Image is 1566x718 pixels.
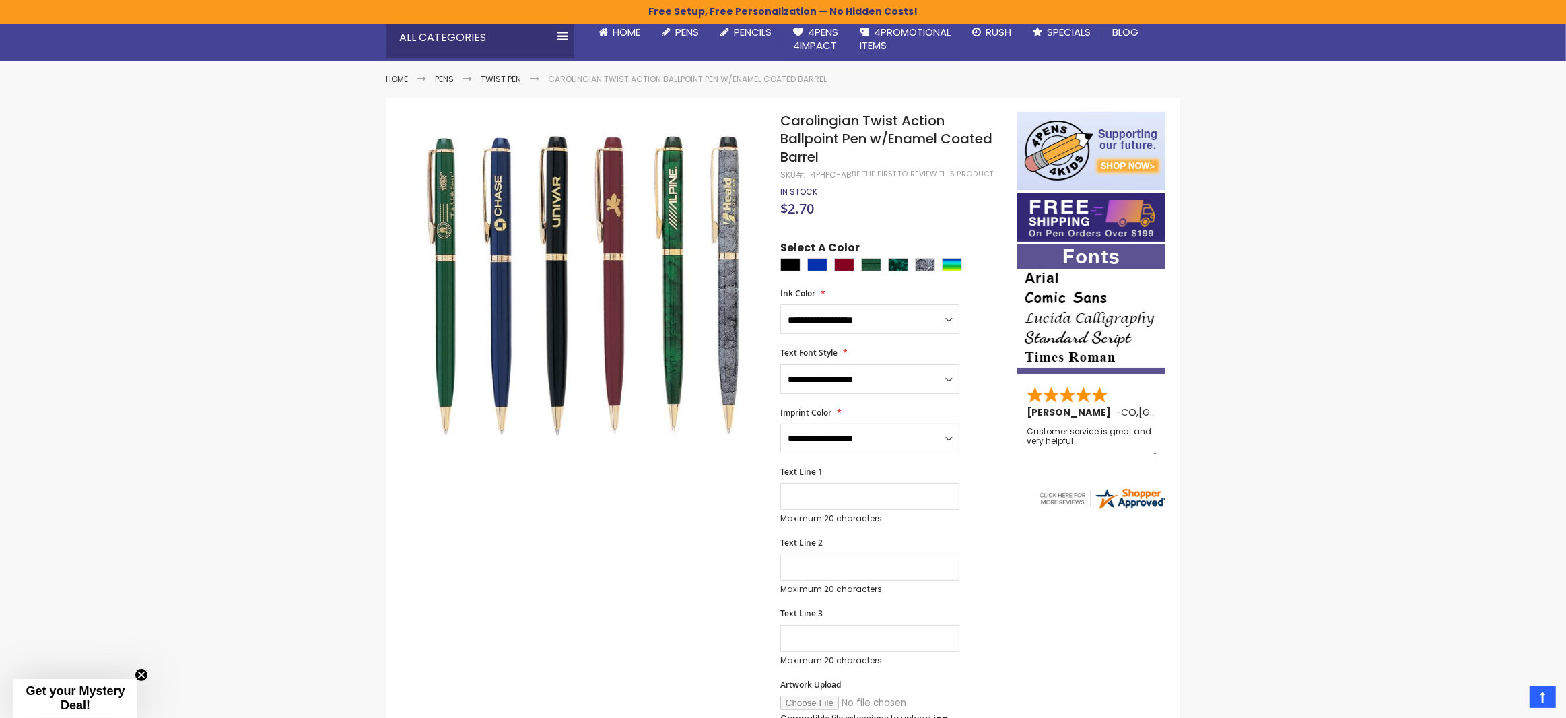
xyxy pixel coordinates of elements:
[780,169,805,181] strong: SKU
[1121,405,1136,419] span: CO
[481,73,521,85] a: Twist Pen
[1022,18,1101,47] a: Specials
[793,25,838,53] span: 4Pens 4impact
[1112,25,1138,39] span: Blog
[780,187,817,197] div: Availability
[780,679,841,690] span: Artwork Upload
[780,186,817,197] span: In stock
[386,73,408,85] a: Home
[548,74,827,85] li: Carolingian Twist Action Ballpoint Pen w/Enamel Coated Barrel
[780,655,959,666] p: Maximum 20 characters
[613,25,640,39] span: Home
[675,25,699,39] span: Pens
[780,537,823,548] span: Text Line 2
[780,258,801,271] div: Black
[1017,112,1165,190] img: 4pens 4 kids
[986,25,1011,39] span: Rush
[1027,427,1157,456] div: Customer service is great and very helpful
[834,258,854,271] div: Burgundy
[888,258,908,271] div: Marble Green
[780,288,815,299] span: Ink Color
[860,25,951,53] span: 4PROMOTIONAL ITEMS
[849,18,961,61] a: 4PROMOTIONALITEMS
[961,18,1022,47] a: Rush
[386,18,574,58] div: All Categories
[588,18,651,47] a: Home
[1047,25,1091,39] span: Specials
[780,608,823,619] span: Text Line 3
[942,258,962,271] div: Assorted
[1138,405,1237,419] span: [GEOGRAPHIC_DATA]
[1037,486,1167,511] img: 4pens.com widget logo
[780,466,823,478] span: Text Line 1
[1455,682,1566,718] iframe: Google Customer Reviews
[135,668,148,682] button: Close teaser
[435,73,454,85] a: Pens
[1017,193,1165,242] img: Free shipping on orders over $199
[780,240,860,259] span: Select A Color
[852,169,993,179] a: Be the first to review this product
[861,258,881,271] div: Glisten Green
[1027,405,1116,419] span: [PERSON_NAME]
[26,684,125,712] span: Get your Mystery Deal!
[782,18,849,61] a: 4Pens4impact
[811,170,852,181] div: 4PHPC-AB
[710,18,782,47] a: Pencils
[780,347,838,358] span: Text Font Style
[1037,502,1167,513] a: 4pens.com certificate URL
[1017,244,1165,374] img: font-personalization-examples
[807,258,827,271] div: Blue
[651,18,710,47] a: Pens
[734,25,772,39] span: Pencils
[13,679,137,718] div: Get your Mystery Deal!Close teaser
[1116,405,1237,419] span: - ,
[780,513,959,524] p: Maximum 20 characters
[1101,18,1149,47] a: Blog
[780,584,959,595] p: Maximum 20 characters
[915,258,935,271] div: Marble Gray
[780,199,814,218] span: $2.70
[413,110,762,460] img: Carolingian Twist Action Ballpoint Pen w/Enamel Coated Barrel
[780,111,992,166] span: Carolingian Twist Action Ballpoint Pen w/Enamel Coated Barrel
[780,407,831,418] span: Imprint Color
